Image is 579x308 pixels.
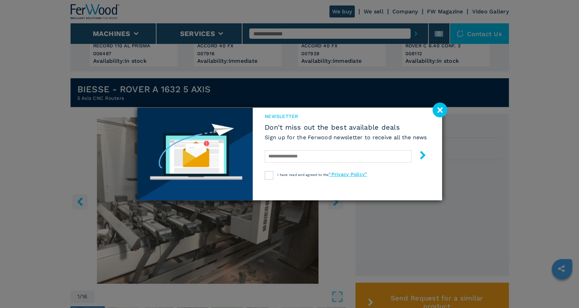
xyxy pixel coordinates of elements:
a: “Privacy Policy” [329,171,367,177]
img: Newsletter image [137,108,253,200]
span: I have read and agreed to the [277,173,367,177]
span: newsletter [265,113,427,120]
h6: Sign up for the Ferwood newsletter to receive all the news [265,133,427,141]
button: submit-button [412,148,427,164]
span: Don't miss out the best available deals [265,123,427,131]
